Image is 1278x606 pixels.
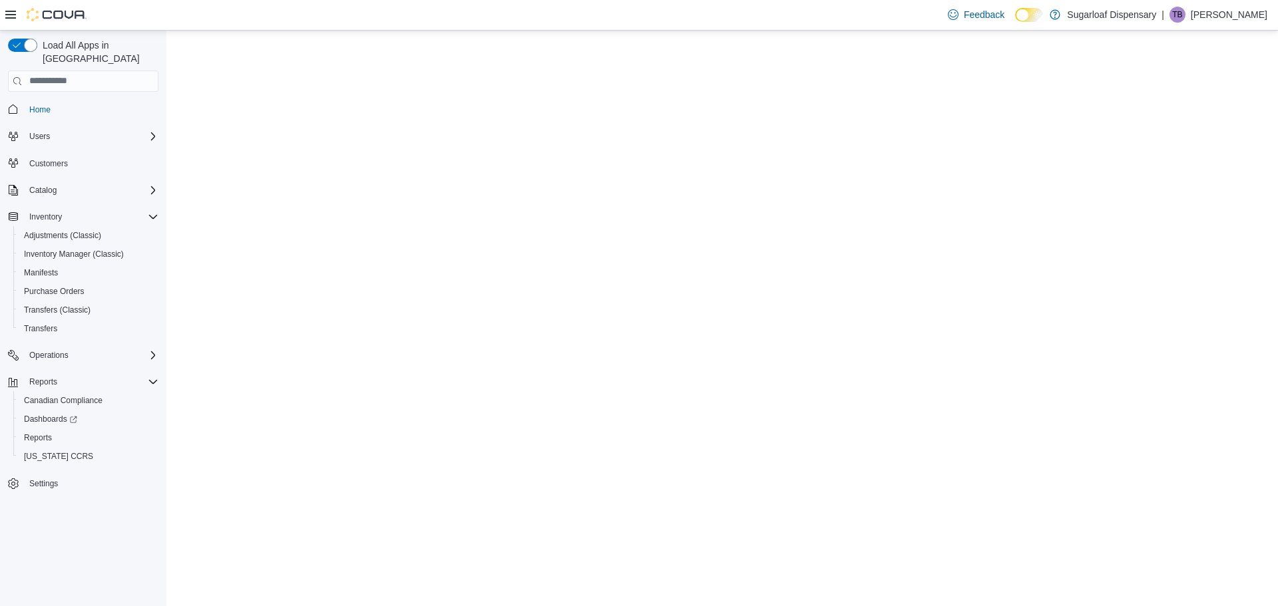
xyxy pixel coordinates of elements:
[943,1,1010,28] a: Feedback
[24,347,74,363] button: Operations
[19,430,158,446] span: Reports
[24,267,58,278] span: Manifests
[1191,7,1267,23] p: [PERSON_NAME]
[24,323,57,334] span: Transfers
[3,373,164,391] button: Reports
[964,8,1004,21] span: Feedback
[24,209,158,225] span: Inventory
[3,208,164,226] button: Inventory
[19,265,158,281] span: Manifests
[24,305,91,315] span: Transfers (Classic)
[24,286,85,297] span: Purchase Orders
[19,265,63,281] a: Manifests
[8,94,158,528] nav: Complex example
[24,414,77,424] span: Dashboards
[24,230,101,241] span: Adjustments (Classic)
[19,283,90,299] a: Purchase Orders
[24,451,93,462] span: [US_STATE] CCRS
[3,474,164,493] button: Settings
[29,212,62,222] span: Inventory
[19,321,158,337] span: Transfers
[1067,7,1156,23] p: Sugarloaf Dispensary
[13,245,164,263] button: Inventory Manager (Classic)
[19,246,129,262] a: Inventory Manager (Classic)
[29,104,51,115] span: Home
[19,430,57,446] a: Reports
[13,391,164,410] button: Canadian Compliance
[13,263,164,282] button: Manifests
[24,432,52,443] span: Reports
[1015,8,1043,22] input: Dark Mode
[29,158,68,169] span: Customers
[19,321,63,337] a: Transfers
[1172,7,1182,23] span: TB
[24,128,55,144] button: Users
[19,411,158,427] span: Dashboards
[24,182,158,198] span: Catalog
[13,410,164,428] a: Dashboards
[19,448,99,464] a: [US_STATE] CCRS
[24,182,62,198] button: Catalog
[19,411,83,427] a: Dashboards
[3,181,164,200] button: Catalog
[13,319,164,338] button: Transfers
[13,428,164,447] button: Reports
[1162,7,1164,23] p: |
[19,246,158,262] span: Inventory Manager (Classic)
[29,377,57,387] span: Reports
[13,301,164,319] button: Transfers (Classic)
[24,102,56,118] a: Home
[24,395,103,406] span: Canadian Compliance
[1015,22,1016,23] span: Dark Mode
[19,392,158,408] span: Canadian Compliance
[3,127,164,146] button: Users
[19,227,158,243] span: Adjustments (Classic)
[1170,7,1185,23] div: Trevor Bjerke
[3,100,164,119] button: Home
[27,8,87,21] img: Cova
[29,350,69,361] span: Operations
[24,128,158,144] span: Users
[24,209,67,225] button: Inventory
[19,302,96,318] a: Transfers (Classic)
[19,227,106,243] a: Adjustments (Classic)
[24,347,158,363] span: Operations
[24,374,63,390] button: Reports
[29,131,50,142] span: Users
[24,476,63,492] a: Settings
[24,475,158,492] span: Settings
[19,448,158,464] span: Washington CCRS
[13,226,164,245] button: Adjustments (Classic)
[19,283,158,299] span: Purchase Orders
[13,447,164,466] button: [US_STATE] CCRS
[24,156,73,172] a: Customers
[24,374,158,390] span: Reports
[24,155,158,172] span: Customers
[29,478,58,489] span: Settings
[37,39,158,65] span: Load All Apps in [GEOGRAPHIC_DATA]
[24,249,124,259] span: Inventory Manager (Classic)
[3,154,164,173] button: Customers
[24,101,158,118] span: Home
[29,185,57,196] span: Catalog
[13,282,164,301] button: Purchase Orders
[19,302,158,318] span: Transfers (Classic)
[3,346,164,365] button: Operations
[19,392,108,408] a: Canadian Compliance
